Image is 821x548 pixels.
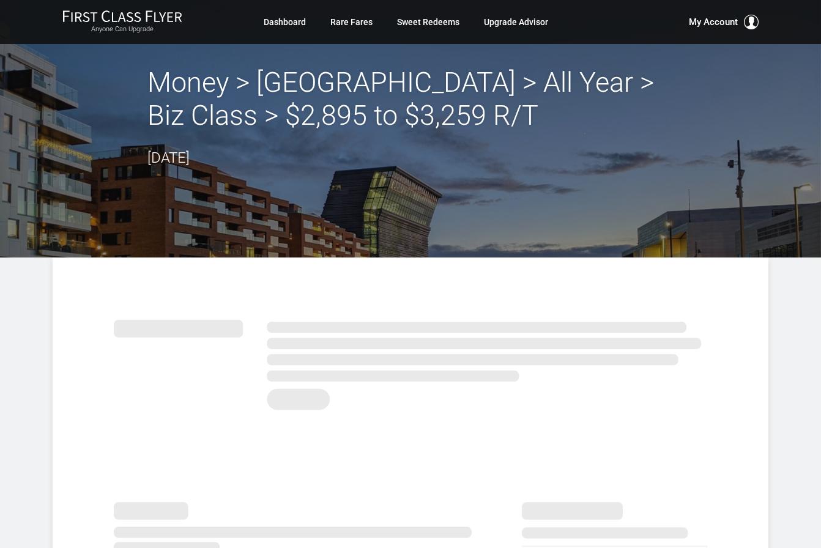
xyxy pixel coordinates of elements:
[62,10,182,34] a: First Class FlyerAnyone Can Upgrade
[689,15,759,29] button: My Account
[689,15,738,29] span: My Account
[264,11,306,33] a: Dashboard
[147,149,190,166] time: [DATE]
[397,11,459,33] a: Sweet Redeems
[484,11,548,33] a: Upgrade Advisor
[62,10,182,23] img: First Class Flyer
[330,11,373,33] a: Rare Fares
[147,66,674,132] h2: Money > [GEOGRAPHIC_DATA] > All Year > Biz Class > $2,895 to $3,259 R/T
[62,25,182,34] small: Anyone Can Upgrade
[114,306,707,417] img: summary.svg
